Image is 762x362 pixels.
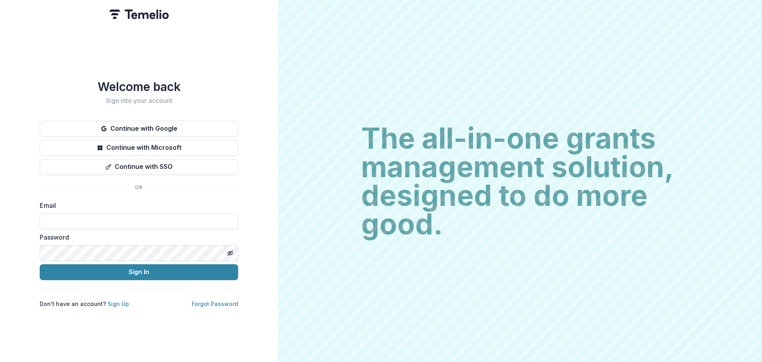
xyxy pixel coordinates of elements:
a: Forgot Password [192,300,238,307]
img: Temelio [109,10,169,19]
button: Continue with Google [40,121,238,137]
h2: Sign into your account [40,97,238,105]
button: Continue with Microsoft [40,140,238,156]
p: Don't have an account? [40,300,129,308]
label: Email [40,201,233,210]
button: Toggle password visibility [224,247,237,259]
label: Password [40,232,233,242]
button: Sign In [40,264,238,280]
button: Continue with SSO [40,159,238,175]
h1: Welcome back [40,79,238,94]
a: Sign Up [108,300,129,307]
